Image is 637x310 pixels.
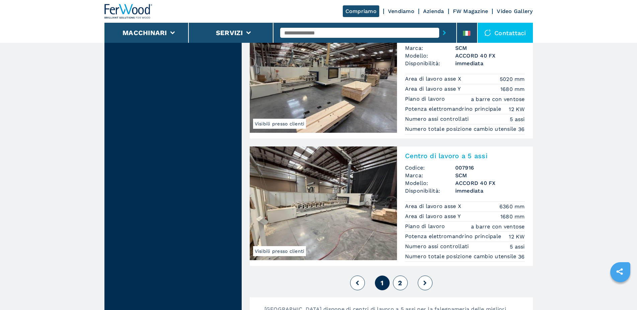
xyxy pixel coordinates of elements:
span: Disponibilità: [405,60,455,67]
em: 36 [518,125,525,133]
a: Video Gallery [497,8,533,14]
span: Marca: [405,172,455,179]
h2: Centro di lavoro a 5 assi [405,152,525,160]
p: Numero totale posizione cambio utensile [405,253,518,260]
em: a barre con ventose [471,223,525,230]
a: Vendiamo [388,8,414,14]
h3: 007916 [455,164,525,172]
p: Potenza elettromandrino principale [405,233,503,240]
p: Area di lavoro asse X [405,75,463,83]
p: Area di lavoro asse Y [405,213,463,220]
span: Modello: [405,52,455,60]
img: Centro di lavoro a 5 assi SCM ACCORD 40 FX [250,19,397,133]
h3: SCM [455,172,525,179]
a: Centro di lavoro a 5 assi SCM ACCORD 40 FXVisibili presso clientiCentro di lavoro a 5 assiCodice:... [250,146,533,266]
button: submit-button [439,25,450,40]
p: Piano di lavoro [405,95,447,103]
em: 12 KW [509,105,525,113]
a: FW Magazine [453,8,488,14]
em: 5020 mm [500,75,525,83]
em: 5 assi [510,115,525,123]
em: 5 assi [510,243,525,250]
a: Azienda [423,8,444,14]
p: Numero assi controllati [405,115,471,123]
img: Ferwood [104,4,153,19]
span: Codice: [405,164,455,172]
span: immediata [455,187,525,195]
h3: ACCORD 40 FX [455,52,525,60]
button: 1 [375,276,390,290]
a: Centro di lavoro a 5 assi SCM ACCORD 40 FXVisibili presso clientiCentro di lavoro a 5 assiCodice:... [250,19,533,138]
img: Contattaci [484,29,491,36]
span: Modello: [405,179,455,187]
em: 36 [518,253,525,261]
div: Contattaci [478,23,533,43]
h3: SCM [455,44,525,52]
em: 6360 mm [499,203,525,210]
button: Macchinari [123,29,167,37]
span: Marca: [405,44,455,52]
a: Compriamo [343,5,379,17]
h3: ACCORD 40 FX [455,179,525,187]
p: Numero assi controllati [405,243,471,250]
em: a barre con ventose [471,95,525,103]
em: 1680 mm [500,213,525,220]
em: 1680 mm [500,85,525,93]
p: Potenza elettromandrino principale [405,105,503,113]
p: Numero totale posizione cambio utensile [405,125,518,133]
p: Piano di lavoro [405,223,447,230]
em: 12 KW [509,233,525,240]
span: Visibili presso clienti [253,119,306,129]
a: sharethis [611,263,628,280]
span: Visibili presso clienti [253,246,306,256]
span: immediata [455,60,525,67]
button: Servizi [216,29,243,37]
button: 2 [393,276,408,290]
span: 2 [398,279,402,287]
img: Centro di lavoro a 5 assi SCM ACCORD 40 FX [250,146,397,260]
span: 1 [381,279,384,287]
p: Area di lavoro asse X [405,203,463,210]
p: Area di lavoro asse Y [405,85,463,93]
iframe: Chat [609,280,632,305]
span: Disponibilità: [405,187,455,195]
